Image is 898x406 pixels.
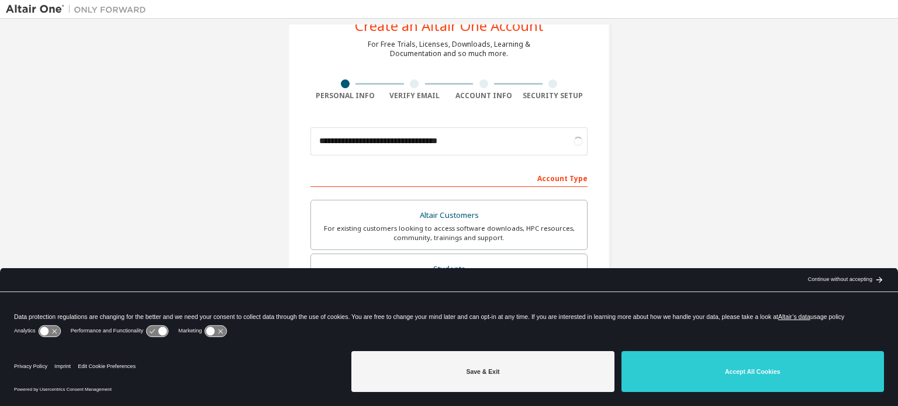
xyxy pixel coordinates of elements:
[318,207,580,224] div: Altair Customers
[318,261,580,277] div: Students
[355,19,544,33] div: Create an Altair One Account
[310,91,380,100] div: Personal Info
[519,91,588,100] div: Security Setup
[318,224,580,242] div: For existing customers looking to access software downloads, HPC resources, community, trainings ...
[368,40,530,58] div: For Free Trials, Licenses, Downloads, Learning & Documentation and so much more.
[6,4,152,15] img: Altair One
[449,91,519,100] div: Account Info
[380,91,450,100] div: Verify Email
[310,168,588,187] div: Account Type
